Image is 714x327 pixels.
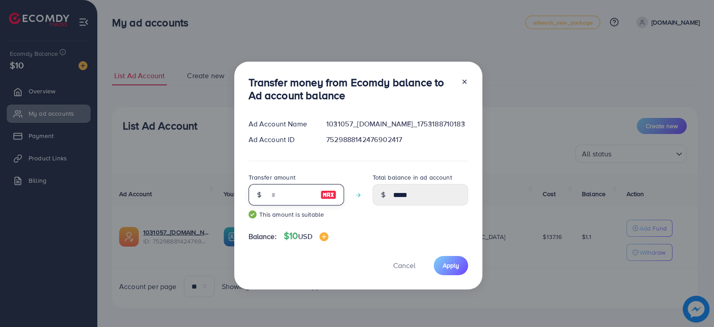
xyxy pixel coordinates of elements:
[319,134,475,145] div: 7529888142476902417
[320,232,328,241] img: image
[249,231,277,242] span: Balance:
[320,189,336,200] img: image
[249,210,344,219] small: This amount is suitable
[241,134,320,145] div: Ad Account ID
[249,76,454,102] h3: Transfer money from Ecomdy balance to Ad account balance
[393,260,415,270] span: Cancel
[284,231,328,242] h4: $10
[443,261,459,270] span: Apply
[298,231,312,241] span: USD
[249,210,257,218] img: guide
[319,119,475,129] div: 1031057_[DOMAIN_NAME]_1753188710183
[241,119,320,129] div: Ad Account Name
[249,173,295,182] label: Transfer amount
[434,256,468,275] button: Apply
[373,173,452,182] label: Total balance in ad account
[382,256,427,275] button: Cancel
